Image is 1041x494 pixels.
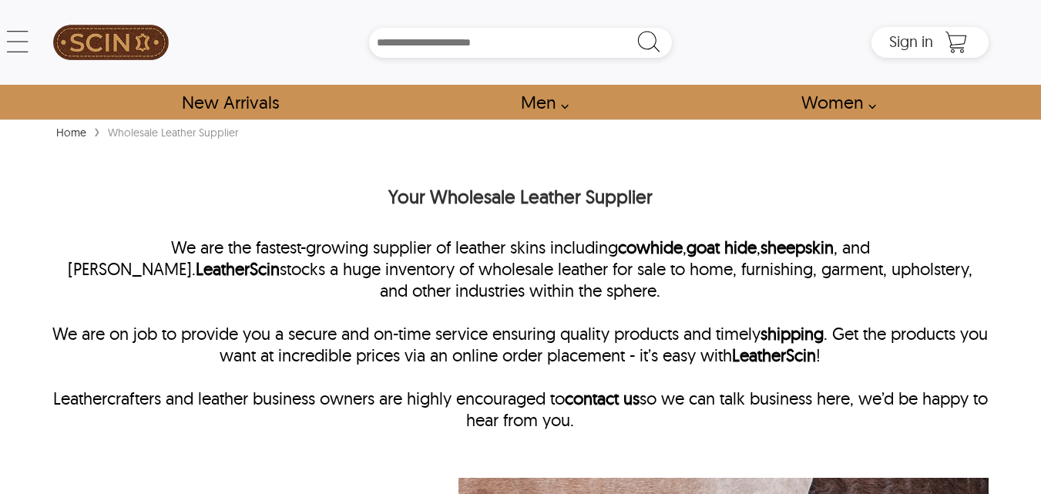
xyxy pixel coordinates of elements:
img: SCIN [53,8,169,77]
a: LeatherScin [196,258,280,280]
a: LeatherScin [732,344,816,366]
a: Shop New Arrivals [164,85,296,119]
a: shipping [761,323,824,344]
strong: Your Wholesale Leather Supplier [388,185,653,208]
span: Sign in [889,32,933,51]
a: SCIN [52,8,170,77]
a: shop men's leather jackets [503,85,577,119]
iframe: chat widget [945,398,1041,471]
div: Wholesale Leather Supplier [104,125,242,140]
a: contact us [565,388,640,409]
a: Shop Women Leather Jackets [784,85,885,119]
span: › [94,117,100,144]
a: Shopping Cart [941,31,972,54]
div: Leathercrafters and leather business owners are highly encouraged to so we can talk business here... [52,388,989,431]
a: Home [52,126,90,139]
a: cowhide [618,237,683,258]
a: goat hide [687,237,757,258]
div: We are on job to provide you a secure and on-time service ensuring quality products and timely . ... [52,323,989,388]
a: Sign in [889,37,933,49]
a: sheepskin [761,237,834,258]
div: We are the fastest-growing supplier of leather skins including , , , and [PERSON_NAME]. stocks a ... [52,237,989,323]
